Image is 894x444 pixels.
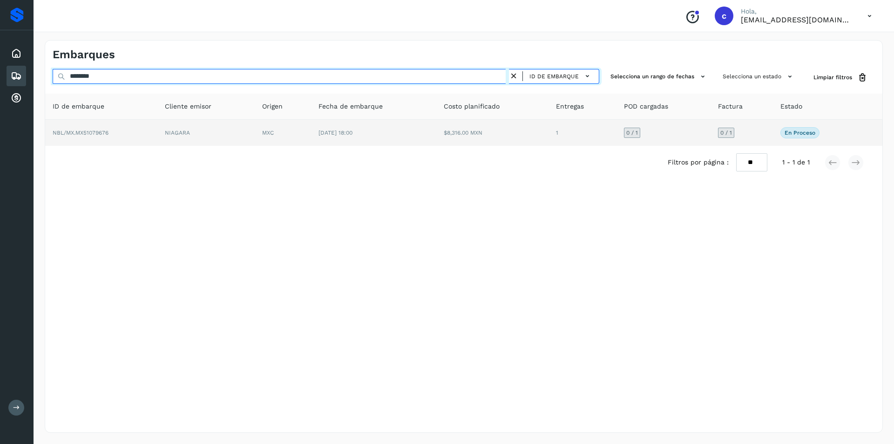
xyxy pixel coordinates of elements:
[444,102,500,111] span: Costo planificado
[527,69,595,83] button: ID de embarque
[318,130,352,136] span: [DATE] 18:00
[157,120,255,146] td: NIAGARA
[782,157,810,167] span: 1 - 1 de 1
[262,102,283,111] span: Origen
[668,157,729,167] span: Filtros por página :
[7,43,26,64] div: Inicio
[624,102,668,111] span: POD cargadas
[720,130,732,136] span: 0 / 1
[741,15,853,24] p: carlosvazqueztgc@gmail.com
[741,7,853,15] p: Hola,
[7,66,26,86] div: Embarques
[607,69,711,84] button: Selecciona un rango de fechas
[806,69,875,86] button: Limpiar filtros
[556,102,584,111] span: Entregas
[780,102,802,111] span: Estado
[719,69,799,84] button: Selecciona un estado
[53,130,108,136] span: NBL/MX.MX51079676
[529,72,579,81] span: ID de embarque
[7,88,26,109] div: Cuentas por cobrar
[255,120,311,146] td: MXC
[318,102,383,111] span: Fecha de embarque
[53,48,115,61] h4: Embarques
[436,120,549,146] td: $8,316.00 MXN
[785,130,815,136] p: En proceso
[813,73,852,82] span: Limpiar filtros
[165,102,211,111] span: Cliente emisor
[626,130,638,136] span: 0 / 1
[549,120,616,146] td: 1
[53,102,104,111] span: ID de embarque
[718,102,743,111] span: Factura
